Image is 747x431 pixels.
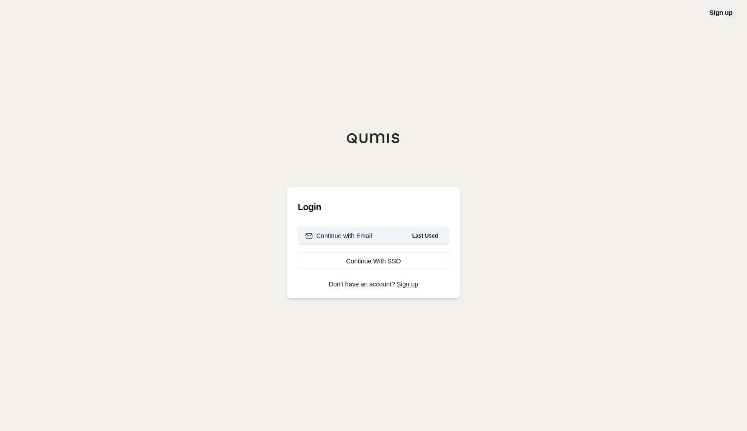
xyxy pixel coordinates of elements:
[305,257,442,266] div: Continue With SSO
[409,230,442,241] span: Last Used
[305,231,372,240] div: Continue with Email
[710,9,733,16] a: Sign up
[298,252,449,270] a: Continue With SSO
[298,281,449,287] p: Don't have an account?
[397,281,418,288] a: Sign up
[298,227,449,245] button: Continue with EmailLast Used
[346,133,401,144] img: Qumis
[298,198,449,216] h3: Login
